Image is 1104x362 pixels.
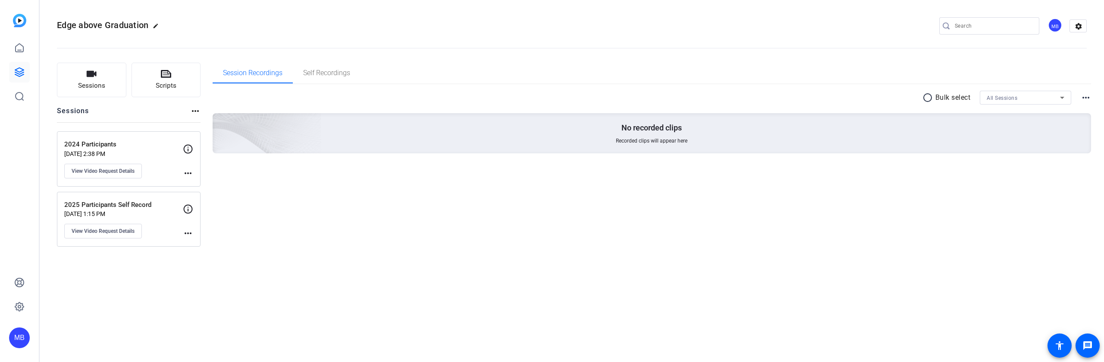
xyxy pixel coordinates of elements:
[57,63,126,97] button: Sessions
[64,210,183,217] p: [DATE] 1:15 PM
[183,168,193,178] mat-icon: more_horiz
[64,150,183,157] p: [DATE] 2:38 PM
[57,20,148,30] span: Edge above Graduation
[922,92,935,103] mat-icon: radio_button_unchecked
[13,14,26,27] img: blue-gradient.svg
[223,70,282,76] span: Session Recordings
[1048,18,1063,33] ngx-avatar: Michael Barbieri
[132,63,201,97] button: Scripts
[1048,18,1062,32] div: MB
[1054,340,1065,351] mat-icon: accessibility
[190,106,201,116] mat-icon: more_horiz
[1081,92,1091,103] mat-icon: more_horiz
[616,137,687,144] span: Recorded clips will appear here
[1070,20,1087,33] mat-icon: settings
[621,123,682,133] p: No recorded clips
[935,92,971,103] p: Bulk select
[303,70,350,76] span: Self Recordings
[116,28,322,215] img: embarkstudio-empty-session.png
[156,81,176,91] span: Scripts
[64,164,142,178] button: View Video Request Details
[57,106,89,122] h2: Sessions
[64,140,183,149] p: 2024 Participants
[72,168,135,175] span: View Video Request Details
[1082,340,1093,351] mat-icon: message
[183,228,193,238] mat-icon: more_horiz
[9,327,30,348] div: MB
[72,228,135,235] span: View Video Request Details
[955,21,1032,31] input: Search
[153,23,163,33] mat-icon: edit
[64,224,142,238] button: View Video Request Details
[78,81,105,91] span: Sessions
[987,95,1017,101] span: All Sessions
[64,200,183,210] p: 2025 Participants Self Record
